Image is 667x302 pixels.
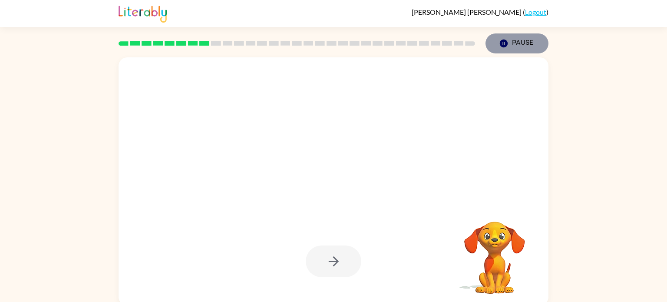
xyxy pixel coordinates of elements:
div: ( ) [412,8,548,16]
button: Pause [485,33,548,53]
a: Logout [525,8,546,16]
img: Literably [119,3,167,23]
span: [PERSON_NAME] [PERSON_NAME] [412,8,523,16]
video: Your browser must support playing .mp4 files to use Literably. Please try using another browser. [451,208,538,295]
